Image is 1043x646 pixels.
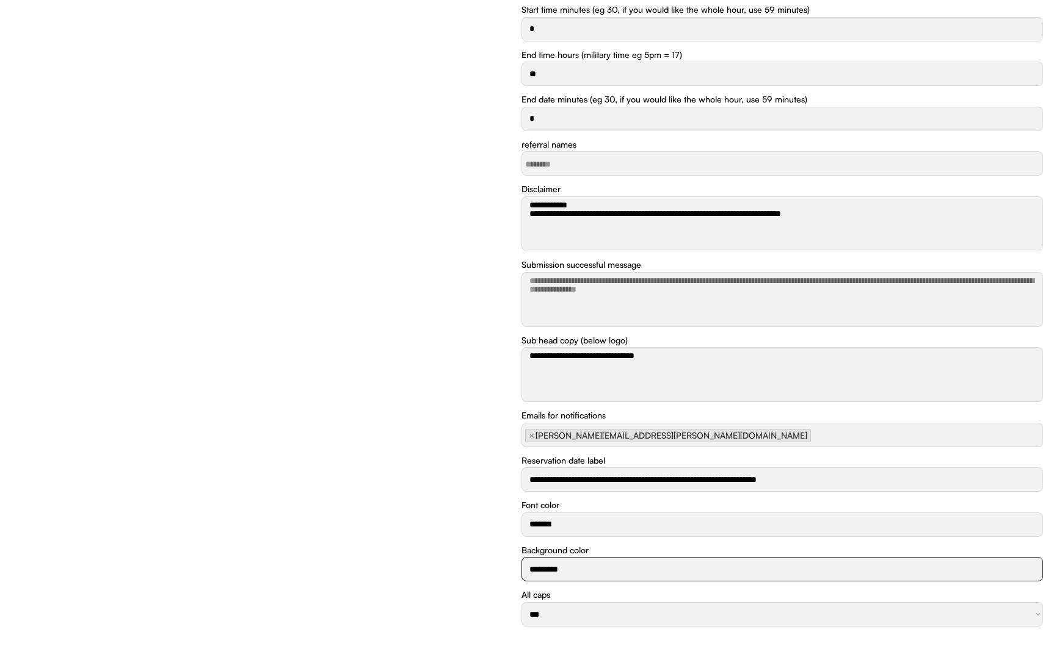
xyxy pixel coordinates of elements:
[521,4,810,16] div: Start time minutes (eg 30, if you would like the whole hour, use 59 minutes)
[521,589,550,601] div: All caps
[521,49,682,61] div: End time hours (military time eg 5pm = 17)
[529,431,534,440] span: ×
[521,454,605,467] div: Reservation date label
[521,409,606,422] div: Emails for notifications
[521,259,641,271] div: Submission successful message
[521,544,589,556] div: Background color
[525,429,811,442] li: Dorothy.Boyd@catchhg.com
[521,499,559,511] div: Font color
[521,138,576,151] div: referral names
[521,93,807,106] div: End date minutes (eg 30, if you would like the whole hour, use 59 minutes)
[521,334,628,346] div: Sub head copy (below logo)
[521,183,561,195] div: Disclaimer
